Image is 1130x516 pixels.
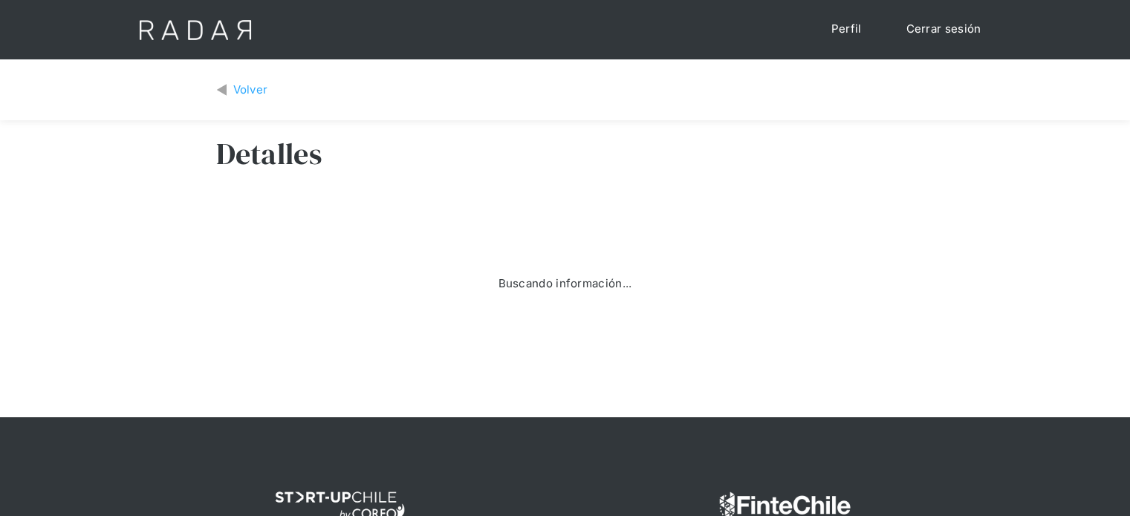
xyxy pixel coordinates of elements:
[892,15,996,44] a: Cerrar sesión
[233,82,268,99] div: Volver
[216,135,322,172] h3: Detalles
[216,82,268,99] a: Volver
[499,275,632,293] div: Buscando información...
[816,15,877,44] a: Perfil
